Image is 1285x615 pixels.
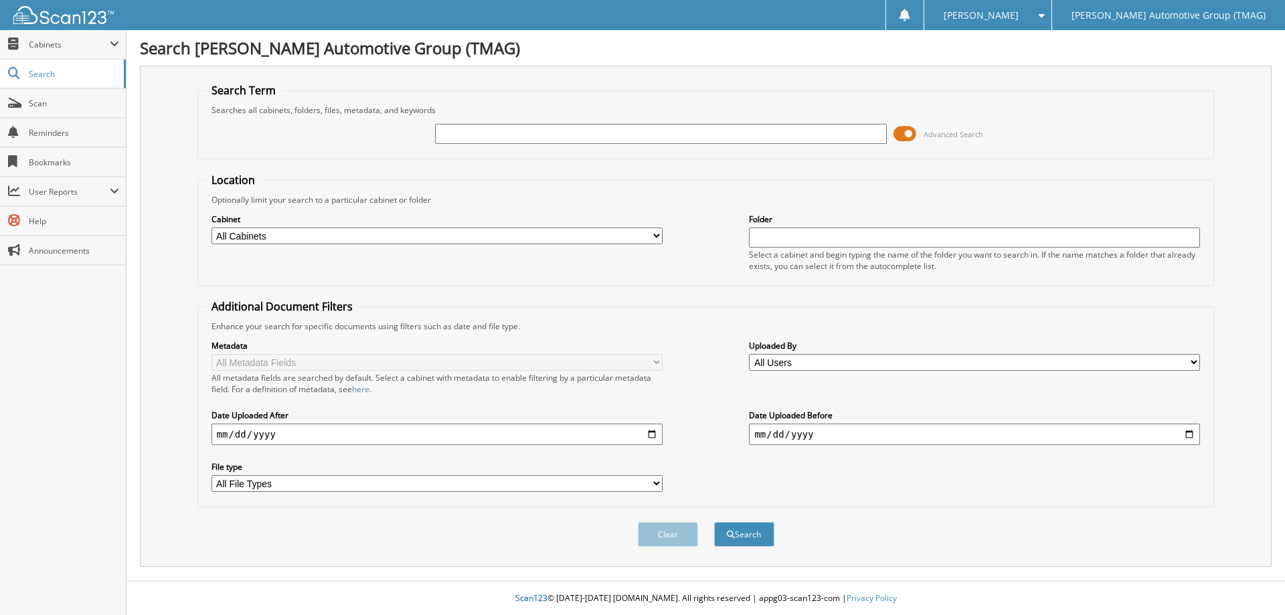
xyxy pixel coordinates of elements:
span: User Reports [29,186,110,197]
span: Cabinets [29,39,110,50]
span: Advanced Search [924,129,983,139]
input: start [211,424,663,445]
label: Date Uploaded Before [749,410,1200,421]
span: Bookmarks [29,157,119,168]
label: Cabinet [211,213,663,225]
legend: Additional Document Filters [205,299,359,314]
label: Metadata [211,340,663,351]
img: scan123-logo-white.svg [13,6,114,24]
span: Reminders [29,127,119,139]
button: Clear [638,522,698,547]
div: © [DATE]-[DATE] [DOMAIN_NAME]. All rights reserved | appg03-scan123-com | [126,582,1285,615]
span: [PERSON_NAME] [944,11,1019,19]
span: Scan [29,98,119,109]
div: Optionally limit your search to a particular cabinet or folder [205,194,1207,205]
span: Help [29,215,119,227]
span: Search [29,68,117,80]
label: Uploaded By [749,340,1200,351]
label: Folder [749,213,1200,225]
a: Privacy Policy [847,592,897,604]
h1: Search [PERSON_NAME] Automotive Group (TMAG) [140,37,1272,59]
span: Announcements [29,245,119,256]
span: [PERSON_NAME] Automotive Group (TMAG) [1072,11,1266,19]
legend: Search Term [205,83,282,98]
button: Search [714,522,774,547]
span: Scan123 [515,592,547,604]
input: end [749,424,1200,445]
div: All metadata fields are searched by default. Select a cabinet with metadata to enable filtering b... [211,372,663,395]
div: Select a cabinet and begin typing the name of the folder you want to search in. If the name match... [749,249,1200,272]
div: Searches all cabinets, folders, files, metadata, and keywords [205,104,1207,116]
a: here [352,383,369,395]
legend: Location [205,173,262,187]
label: File type [211,461,663,472]
div: Enhance your search for specific documents using filters such as date and file type. [205,321,1207,332]
label: Date Uploaded After [211,410,663,421]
